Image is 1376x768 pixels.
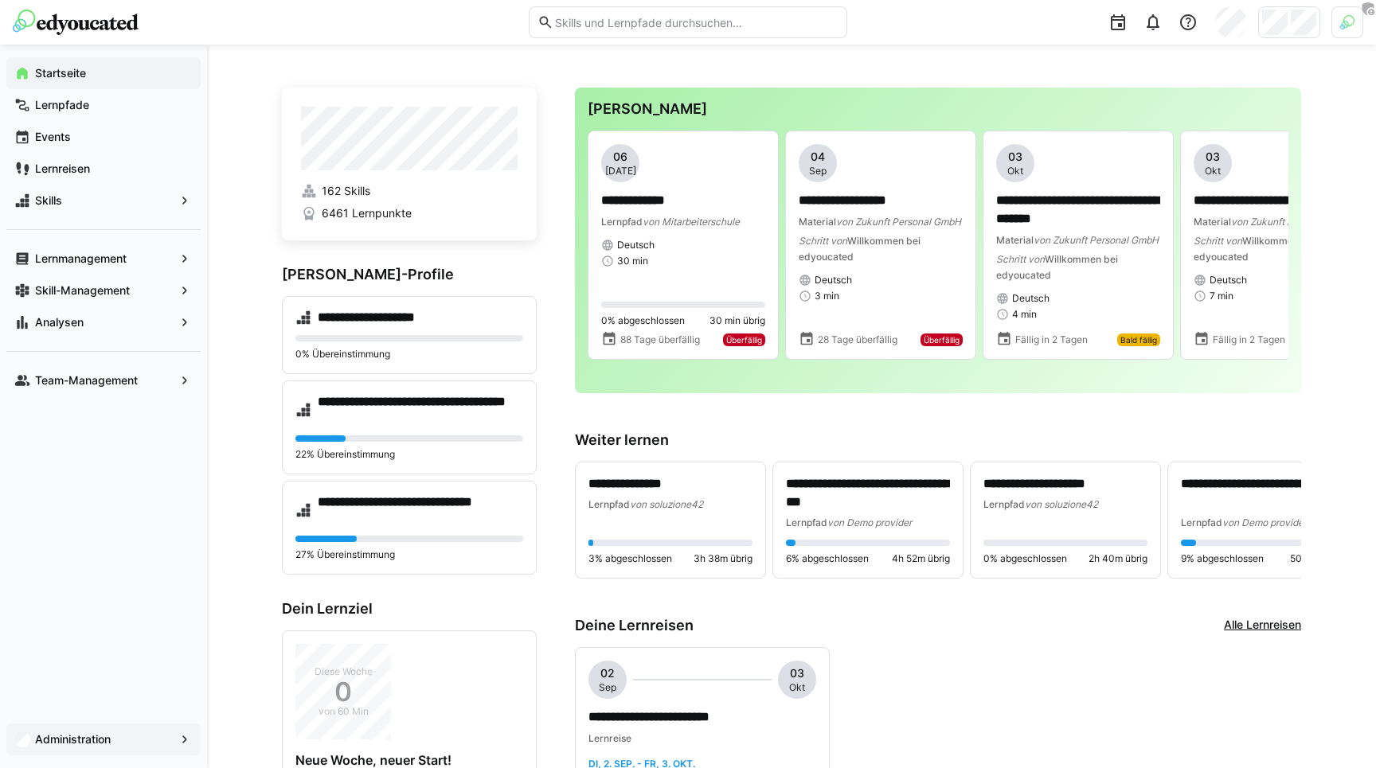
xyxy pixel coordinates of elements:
a: Alle Lernreisen [1224,617,1301,634]
span: 03 [790,665,804,681]
span: Material [799,216,836,228]
span: Deutsch [1210,274,1247,287]
p: 27% Übereinstimmung [295,548,523,561]
span: Überfällig [924,335,960,345]
span: Deutsch [1012,292,1050,305]
span: 4h 52m übrig [892,552,950,565]
span: 50 min übrig [1290,552,1345,565]
span: Okt [1007,165,1023,177]
span: Okt [789,681,805,694]
h3: Deine Lernreisen [575,617,694,634]
span: Willkommen bei edyoucated [996,253,1118,281]
p: 22% Übereinstimmung [295,448,523,461]
span: 03 [1206,149,1220,165]
a: 162 Skills [301,183,518,199]
span: Schritt von [799,235,847,247]
span: 04 [811,149,825,165]
p: 0% Übereinstimmung [295,348,523,361]
span: Material [1194,216,1231,228]
span: von Zukunft Personal GmbH [1034,234,1159,246]
h3: [PERSON_NAME] [588,100,1288,118]
span: 2h 40m übrig [1089,552,1147,565]
span: 6% abgeschlossen [786,552,869,565]
span: von Zukunft Personal GmbH [836,216,961,228]
span: 3 min [815,290,839,302]
span: von Zukunft Personal GmbH [1231,216,1356,228]
span: 6461 Lernpunkte [322,205,412,221]
span: Bald fällig [1120,335,1157,345]
span: Lernpfad [1181,517,1222,528]
span: Schritt von [996,253,1045,265]
span: von Mitarbeiterschule [643,216,740,228]
span: [DATE] [605,165,636,177]
span: von Demo provider [1222,517,1307,528]
h3: Weiter lernen [575,431,1301,449]
span: 0% abgeschlossen [983,552,1067,565]
span: Lernpfad [588,498,630,510]
span: von Demo provider [827,517,912,528]
span: Schritt von [1194,235,1242,247]
span: 0% abgeschlossen [601,314,685,327]
span: Lernpfad [983,498,1025,510]
h4: Neue Woche, neuer Start! [295,752,523,768]
span: Deutsch [617,239,655,251]
span: Überfällig [726,335,762,345]
span: 02 [600,665,615,681]
span: Willkommen bei edyoucated [1194,235,1315,263]
span: 30 min übrig [709,314,765,327]
span: 03 [1008,149,1022,165]
span: Lernreise [588,732,631,744]
span: von soluzione42 [1025,498,1098,510]
span: 3h 38m übrig [694,552,752,565]
span: Fällig in 2 Tagen [1213,333,1285,346]
span: 06 [613,149,627,165]
span: 3% abgeschlossen [588,552,672,565]
span: Okt [1205,165,1221,177]
span: von soluzione42 [630,498,703,510]
span: Fällig in 2 Tagen [1015,333,1088,346]
span: 30 min [617,255,648,267]
span: 7 min [1210,290,1233,302]
span: Lernpfad [601,216,643,228]
span: 4 min [1012,308,1037,321]
span: 28 Tage überfällig [818,333,897,346]
h3: Dein Lernziel [282,600,537,618]
span: Sep [809,165,827,177]
input: Skills und Lernpfade durchsuchen… [553,15,838,29]
span: 162 Skills [322,183,370,199]
span: Deutsch [815,274,852,287]
span: 88 Tage überfällig [620,333,700,346]
span: Sep [599,681,616,694]
span: Lernpfad [786,517,827,528]
span: 9% abgeschlossen [1181,552,1264,565]
h3: [PERSON_NAME]-Profile [282,266,537,283]
span: Willkommen bei edyoucated [799,235,921,263]
span: Material [996,234,1034,246]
